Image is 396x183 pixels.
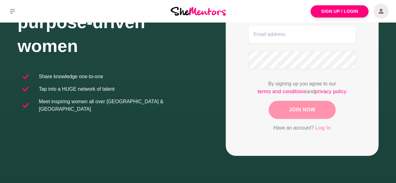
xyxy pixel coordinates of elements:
[248,25,356,43] input: Email address
[258,88,306,96] a: terms and conditions
[39,98,193,113] p: Meet inspiring women all over [GEOGRAPHIC_DATA] & [GEOGRAPHIC_DATA]
[248,80,356,96] p: By signing up you agree to our and
[315,124,331,132] a: Log In
[248,124,356,132] p: Have an account?
[311,5,368,18] a: Sign Up / Login
[39,85,115,93] p: Tap into a HUGE network of talent
[39,73,103,80] p: Share knowledge one-to-one
[171,7,226,15] img: She Mentors Logo
[315,88,347,96] a: privacy policy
